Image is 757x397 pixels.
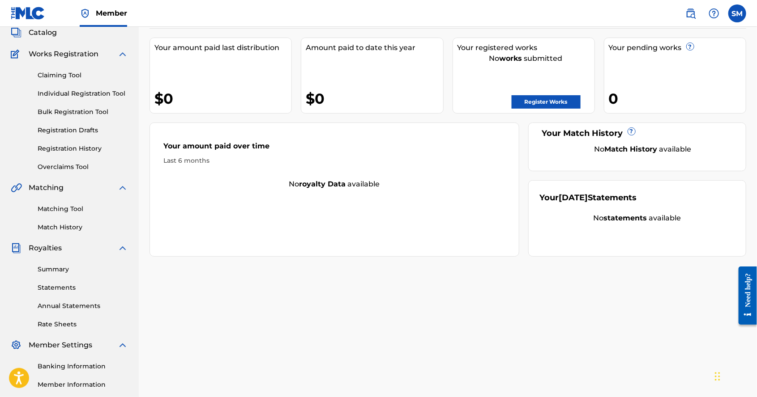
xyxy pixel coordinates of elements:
[306,42,443,53] div: Amount paid to date this year
[38,301,128,311] a: Annual Statements
[11,27,21,38] img: Catalog
[29,27,57,38] span: Catalog
[38,71,128,80] a: Claiming Tool
[150,179,519,190] div: No available
[540,192,637,204] div: Your Statements
[154,89,291,109] div: $0
[163,156,505,165] div: Last 6 months
[609,42,746,53] div: Your pending works
[38,223,128,232] a: Match History
[96,8,127,18] span: Member
[11,243,21,253] img: Royalties
[38,362,128,371] a: Banking Information
[458,42,594,53] div: Your registered works
[540,213,735,224] div: No available
[540,127,735,139] div: Your Match History
[458,53,594,64] div: No submitted
[609,89,746,109] div: 0
[682,4,700,22] a: Public Search
[306,89,443,109] div: $0
[500,54,522,63] strong: works
[38,283,128,292] a: Statements
[709,8,719,19] img: help
[11,7,45,20] img: MLC Logo
[117,340,128,351] img: expand
[705,4,723,22] div: Help
[11,49,22,59] img: Works Registration
[687,43,694,50] span: ?
[728,4,746,22] div: User Menu
[38,107,128,117] a: Bulk Registration Tool
[38,144,128,153] a: Registration History
[38,265,128,274] a: Summary
[163,141,505,156] div: Your amount paid over time
[628,128,635,135] span: ?
[299,180,346,188] strong: royalty data
[29,49,98,59] span: Works Registration
[29,243,62,253] span: Royalties
[38,380,128,389] a: Member Information
[117,182,128,193] img: expand
[38,89,128,98] a: Individual Registration Tool
[154,42,291,53] div: Your amount paid last distribution
[732,260,757,332] iframe: Resource Center
[603,214,647,222] strong: statements
[117,243,128,253] img: expand
[38,204,128,214] a: Matching Tool
[38,162,128,172] a: Overclaims Tool
[685,8,696,19] img: search
[29,340,92,351] span: Member Settings
[559,193,588,203] span: [DATE]
[11,182,22,193] img: Matching
[29,182,64,193] span: Matching
[11,27,57,38] a: CatalogCatalog
[80,8,90,19] img: Top Rightsholder
[11,340,21,351] img: Member Settings
[512,95,581,109] a: Register Works
[604,145,657,153] strong: Match History
[38,126,128,135] a: Registration Drafts
[712,354,757,397] iframe: Chat Widget
[38,320,128,329] a: Rate Sheets
[117,49,128,59] img: expand
[551,144,735,155] div: No available
[715,363,720,390] div: Drag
